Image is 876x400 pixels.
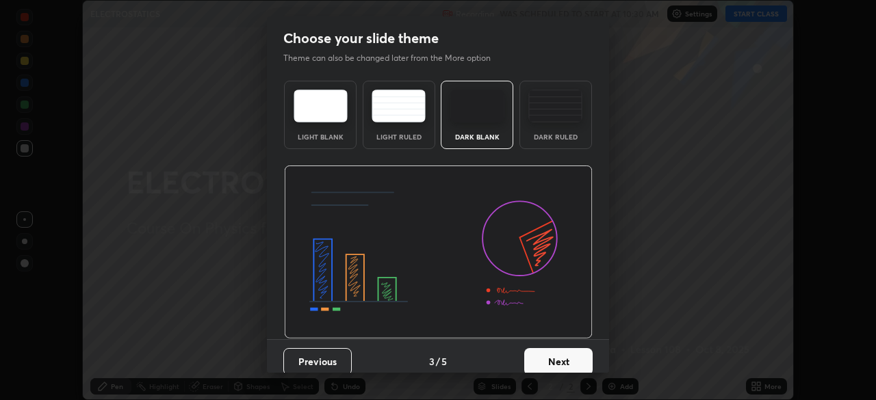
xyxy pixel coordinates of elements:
img: darkRuledTheme.de295e13.svg [528,90,582,122]
h2: Choose your slide theme [283,29,439,47]
h4: 5 [441,354,447,369]
div: Dark Ruled [528,133,583,140]
img: darkThemeBanner.d06ce4a2.svg [284,165,593,339]
h4: 3 [429,354,435,369]
img: lightRuledTheme.5fabf969.svg [372,90,426,122]
button: Previous [283,348,352,375]
h4: / [436,354,440,369]
img: darkTheme.f0cc69e5.svg [450,90,504,122]
button: Next [524,348,593,375]
img: lightTheme.e5ed3b09.svg [294,90,348,122]
p: Theme can also be changed later from the More option [283,52,505,64]
div: Light Blank [293,133,348,140]
div: Dark Blank [450,133,504,140]
div: Light Ruled [372,133,426,140]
